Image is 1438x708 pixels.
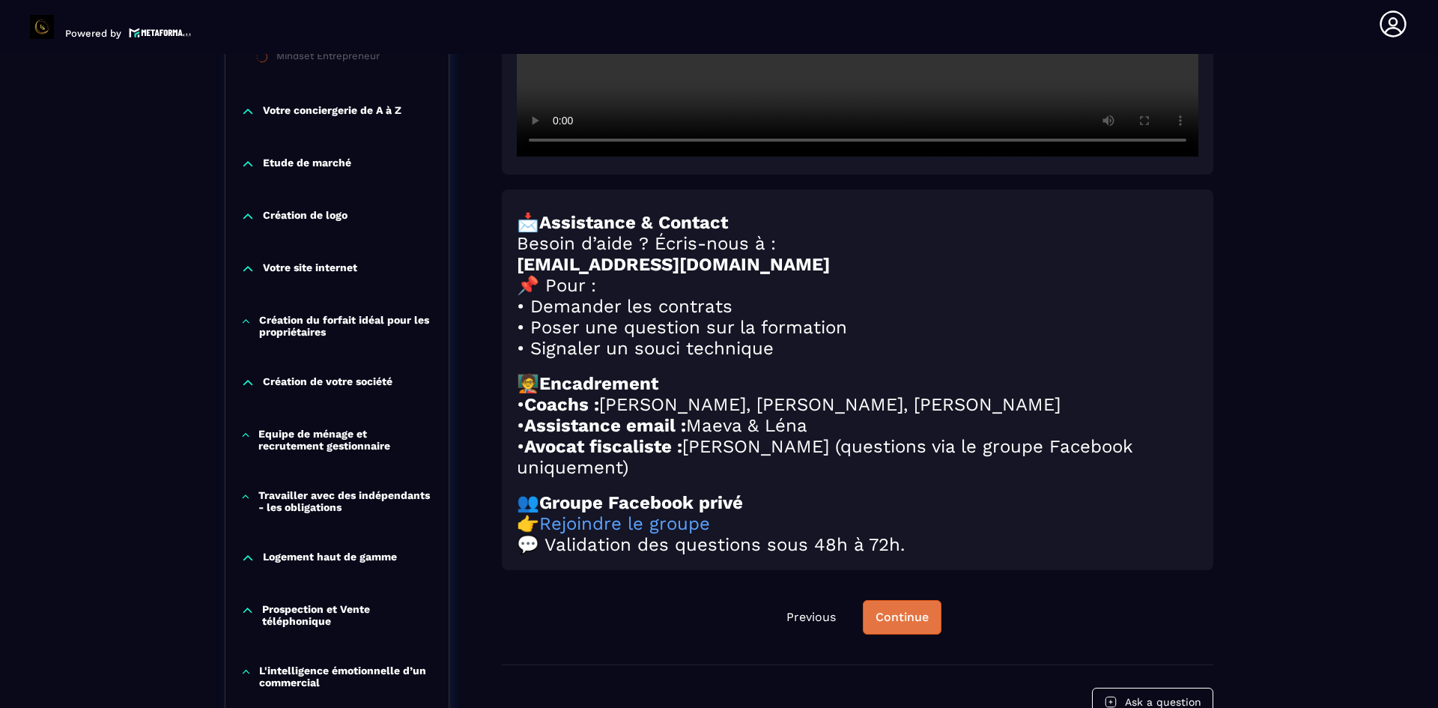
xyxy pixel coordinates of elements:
strong: Assistance & Contact [539,212,728,233]
a: Rejoindre le groupe [539,513,710,534]
div: Continue [876,610,929,625]
strong: [EMAIL_ADDRESS][DOMAIN_NAME] [517,254,830,275]
button: Continue [863,600,941,635]
strong: Encadrement [539,373,658,394]
strong: Avocat fiscaliste : [524,436,682,457]
strong: Assistance email : [524,415,686,436]
p: L'intelligence émotionnelle d’un commercial [259,665,434,689]
strong: Groupe Facebook privé [539,492,743,513]
p: Etude de marché [263,157,351,172]
img: logo [129,26,192,39]
h2: • Maeva & Léna [517,415,1198,436]
p: Powered by [65,28,121,39]
button: Previous [774,601,848,634]
p: Logement haut de gamme [263,551,397,566]
p: Equipe de ménage et recrutement gestionnaire [258,428,434,452]
h2: 👥 [517,492,1198,513]
p: Votre site internet [263,261,357,276]
div: Mindset Entrepreneur [276,50,380,67]
p: Création de logo [263,209,348,224]
h2: 👉 [517,513,1198,534]
h2: • Demander les contrats [517,296,1198,317]
h2: 📌 Pour : [517,275,1198,296]
h2: • Poser une question sur la formation [517,317,1198,338]
p: Création du forfait idéal pour les propriétaires [259,314,434,338]
h2: • Signaler un souci technique [517,338,1198,359]
h2: 🧑‍🏫 [517,373,1198,394]
p: Prospection et Vente téléphonique [262,603,434,627]
p: Travailler avec des indépendants - les obligations [258,489,434,513]
h2: 💬 Validation des questions sous 48h à 72h. [517,534,1198,555]
strong: Coachs : [524,394,599,415]
h2: • [PERSON_NAME] (questions via le groupe Facebook uniquement) [517,436,1198,478]
h2: • [PERSON_NAME], [PERSON_NAME], [PERSON_NAME] [517,394,1198,415]
h2: 📩 [517,212,1198,233]
p: Votre conciergerie de A à Z [263,104,401,119]
h2: Besoin d’aide ? Écris-nous à : [517,233,1198,254]
img: logo-branding [30,15,54,39]
p: Création de votre société [263,375,392,390]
